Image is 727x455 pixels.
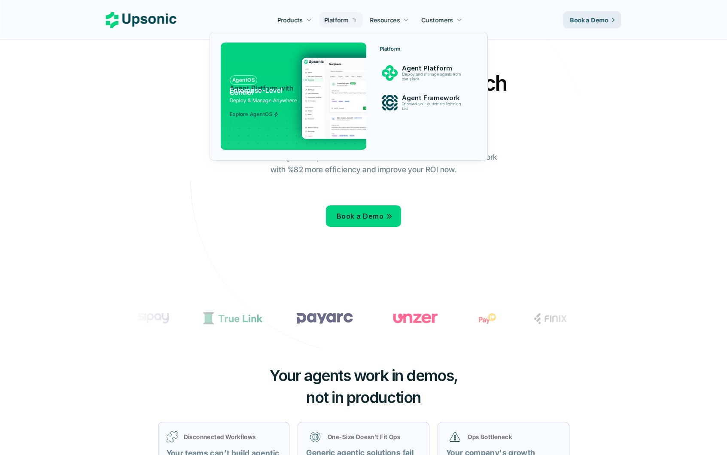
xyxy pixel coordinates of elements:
h2: Agentic AI Platform for FinTech Operations [213,69,514,126]
p: Book a Demo [337,210,383,223]
p: Explore AgentOS [230,111,272,117]
p: Customers [422,15,453,24]
span: Agent Platform with [230,84,293,92]
p: Resources [370,15,400,24]
a: Book a Demo [326,205,401,227]
p: Agent Platform [402,64,465,72]
p: Disconnected Workflows [184,432,281,441]
span: Your agents work in demos, [269,366,458,385]
p: One-Size Doesn’t Fit Ops [328,432,417,441]
p: Enterprise-Level Control [230,87,295,93]
p: Platform [380,46,401,52]
p: Platform [324,15,348,24]
p: Products [277,15,303,24]
span: Explore AgentOS [230,111,279,117]
a: Products [272,12,317,27]
span: not in production [306,388,421,407]
p: Onboard your customers lightning fast [402,102,464,111]
a: Book a Demo [563,11,621,28]
p: AgentOS [232,77,255,83]
p: Deploy & Manage Anywhere [230,96,297,104]
p: Deploy and manage agents from one place [402,72,464,82]
p: From onboarding to compliance to settlement to autonomous control. Work with %82 more efficiency ... [224,151,503,176]
p: Book a Demo [570,15,608,24]
a: AgentOSAgent Platform withEnterprise-Level ControlDeploy & Manage AnywhereExplore AgentOS [221,43,366,150]
p: Agent Framework [402,94,465,102]
p: Ops Bottleneck [468,432,557,441]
